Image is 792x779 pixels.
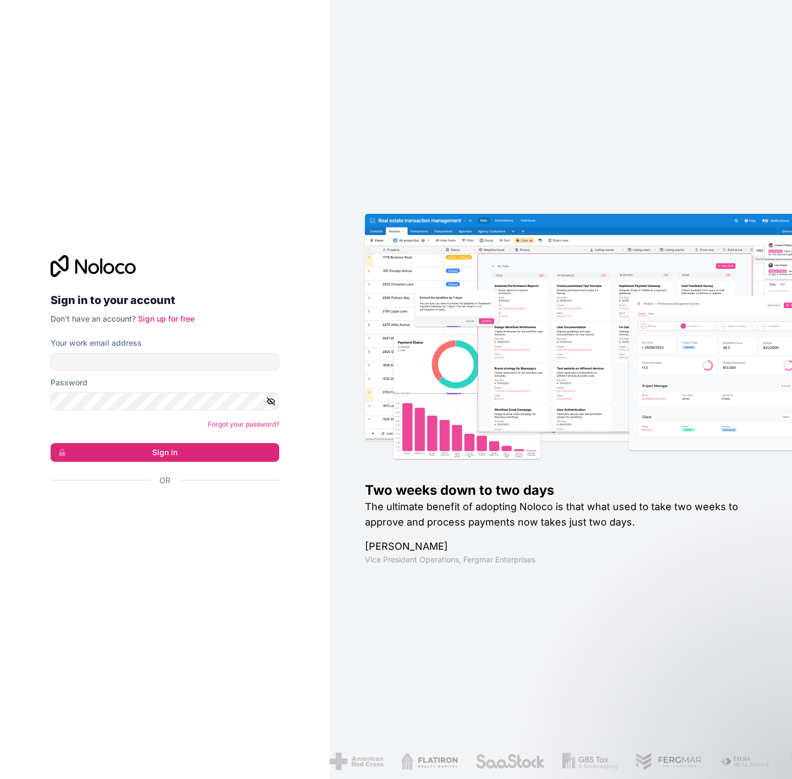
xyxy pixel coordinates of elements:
h1: [PERSON_NAME] [365,539,757,554]
label: Your work email address [51,338,142,349]
button: Sign in [51,443,279,462]
h2: The ultimate benefit of adopting Noloco is that what used to take two weeks to approve and proces... [365,499,757,530]
span: Or [159,475,170,486]
a: Sign up for free [138,314,195,323]
span: Don't have an account? [51,314,136,323]
h2: Sign in to your account [51,290,279,310]
img: /assets/american-red-cross-BAupjrZR.png [330,753,383,770]
h1: Two weeks down to two days [365,482,757,499]
iframe: Sign in with Google Button [45,498,276,522]
img: /assets/flatiron-C8eUkumj.png [401,753,458,770]
input: Password [51,393,279,410]
iframe: Intercom notifications message [572,697,792,774]
img: /assets/gbstax-C-GtDUiK.png [562,753,618,770]
label: Password [51,377,87,388]
div: Sign in with Google. Opens in new tab [51,498,270,522]
img: /assets/saastock-C6Zbiodz.png [475,753,545,770]
h1: Vice President Operations , Fergmar Enterprises [365,554,757,565]
input: Email address [51,353,279,371]
a: Forgot your password? [208,420,279,428]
